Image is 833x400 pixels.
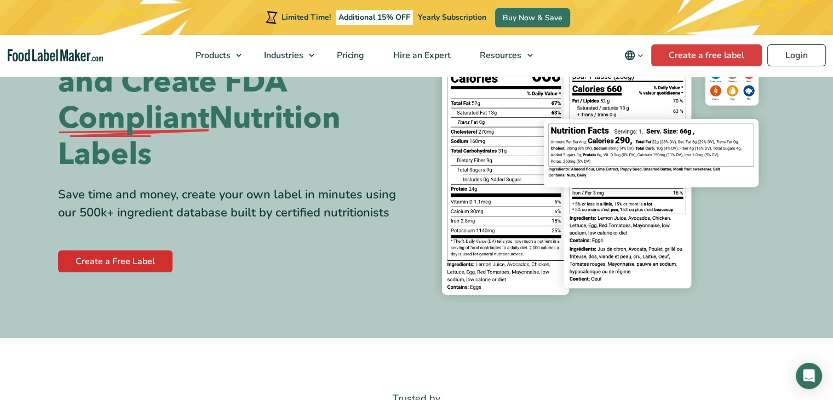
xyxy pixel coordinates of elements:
span: Compliant [58,100,209,136]
span: Pricing [334,49,365,61]
button: Change language [617,44,651,66]
a: Create a free label [651,44,762,66]
a: Create a Free Label [58,250,173,272]
span: Yearly Subscription [418,12,486,22]
span: Industries [261,49,305,61]
a: Buy Now & Save [495,8,570,27]
a: Pricing [323,35,376,76]
a: Login [767,44,826,66]
span: Limited Time! [282,12,331,22]
span: Products [192,49,232,61]
div: Open Intercom Messenger [796,363,822,389]
a: Food Label Maker homepage [8,49,104,62]
a: Hire an Expert [379,35,463,76]
a: Resources [466,35,538,76]
span: Resources [476,49,522,61]
span: Hire an Expert [390,49,452,61]
a: Products [181,35,247,76]
h1: Easily Analyze Recipes and Create FDA Nutrition Labels [58,28,409,173]
a: Industries [250,35,320,76]
span: Additional 15% OFF [336,10,413,25]
div: Save time and money, create your own label in minutes using our 500k+ ingredient database built b... [58,186,409,222]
